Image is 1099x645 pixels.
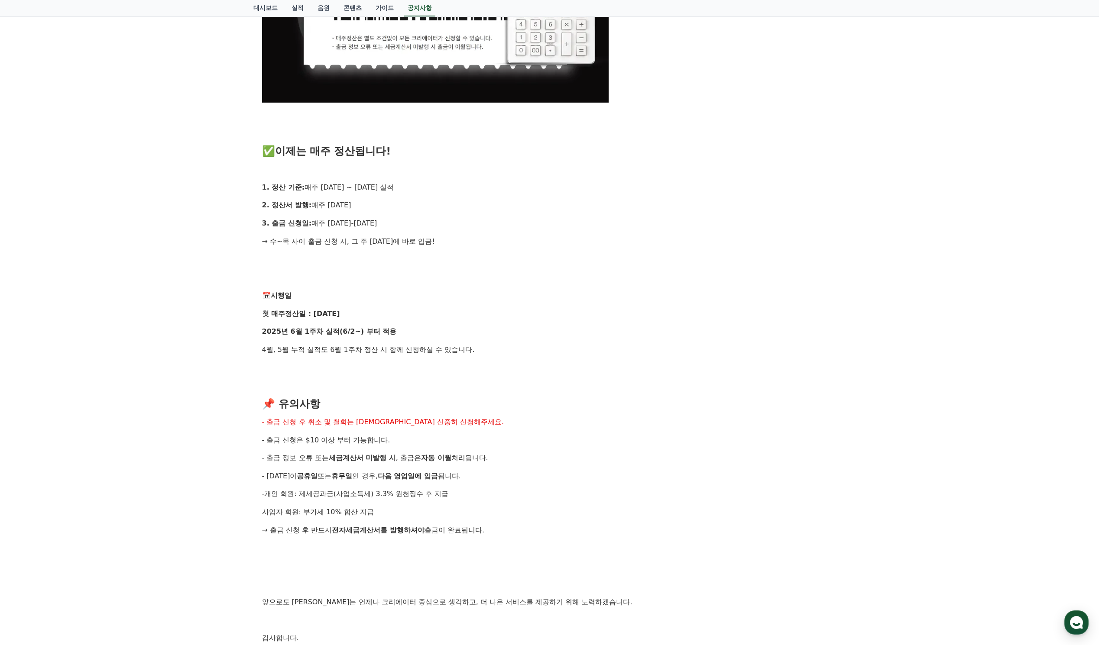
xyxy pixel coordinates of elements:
strong: 휴무일 [331,472,352,480]
span: 홈 [27,287,32,294]
p: 사업자 회원: 부가세 10% 합산 지급 [262,506,837,518]
p: 매주 [DATE]-[DATE] [262,218,837,229]
span: - 출금 신청 후 취소 및 철회는 [DEMOGRAPHIC_DATA] 신중히 신청해주세요. [262,418,504,426]
span: - [262,490,265,498]
strong: 1. 정산 기준: [262,183,305,191]
strong: 세금계산서 미발행 시 [329,454,396,462]
strong: 2025년 6월 1주차 실적(6/2~) 부터 적용 [262,327,397,335]
strong: 자동 이월 [421,454,451,462]
span: - 출금 신청은 $10 이상 부터 가능합니다 [262,436,388,444]
p: - [DATE]이 또는 인 경우, 됩니다. [262,471,837,482]
p: → 수~목 사이 출금 신청 시, 그 주 [DATE]에 바로 입금! [262,236,837,247]
p: 매주 [DATE] ~ [DATE] 실적 [262,182,837,193]
p: 개인 회원: 제세공과금(사업소득세) 3.3% 원천징수 후 지급 [262,488,837,500]
p: 앞으로도 [PERSON_NAME]는 언제나 크리에이터 중심으로 생각하고, 더 나은 서비스를 제공하기 위해 노력하겠습니다. [262,597,837,608]
span: 설정 [134,287,144,294]
strong: 첫 매주정산일 : [DATE] [262,310,340,318]
a: 대화 [57,274,112,296]
p: 매주 [DATE] [262,200,837,211]
a: 홈 [3,274,57,296]
p: 4월, 5월 누적 실적도 6월 1주차 정산 시 함께 신청하실 수 있습니다. [262,344,837,355]
p: - 출금 정보 오류 또는 , 출금은 처리됩니다. [262,452,837,464]
h3: ✅ [262,145,837,157]
strong: 다음 영업일에 입금 [378,472,438,480]
p: . [262,435,837,446]
p: 감사합니다. [262,632,837,644]
strong: 시행일 [271,291,292,300]
strong: 이제는 매주 정산됩니다! [275,145,391,157]
p: → 출금 신청 후 반드시 출금이 완료됩니다. [262,525,837,536]
strong: 2. 정산서 발행: [262,201,312,209]
strong: 공휴일 [297,472,318,480]
a: 설정 [112,274,166,296]
h3: 📌 유의사항 [262,398,837,410]
strong: 전자세금계산서를 발행하셔야 [332,526,425,534]
span: 대화 [79,288,90,295]
p: 📅 [262,290,837,301]
strong: 3. 출금 신청일: [262,219,312,227]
